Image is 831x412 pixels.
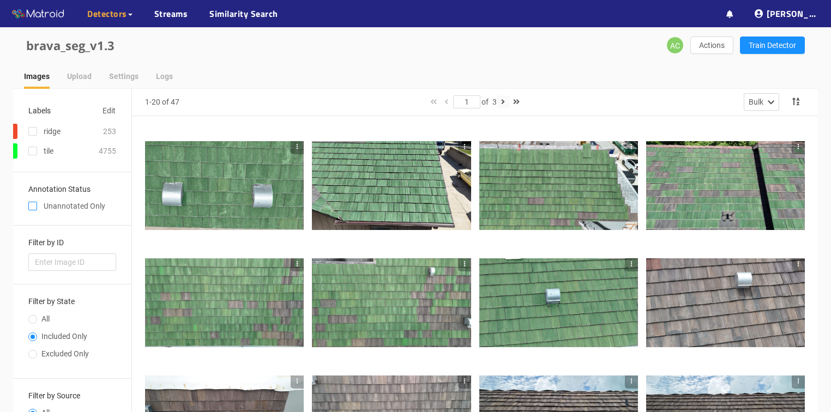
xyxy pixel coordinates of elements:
[699,39,725,51] span: Actions
[145,96,179,108] div: 1-20 of 47
[28,200,116,212] div: Unannotated Only
[37,314,54,323] span: All
[690,37,733,54] button: Actions
[28,239,116,247] h3: Filter by ID
[99,145,116,157] div: 4755
[37,349,93,358] span: Excluded Only
[37,332,92,341] span: Included Only
[24,70,50,82] div: Images
[156,70,173,82] div: Logs
[109,70,138,82] div: Settings
[26,36,415,55] div: brava_seg_v1.3
[28,298,116,306] h3: Filter by State
[28,392,116,400] h3: Filter by Source
[44,125,61,137] div: ridge
[11,6,65,22] img: Matroid logo
[744,93,779,111] button: Bulk
[44,145,53,157] div: tile
[28,185,116,193] h3: Annotation Status
[481,98,497,106] span: of 3
[87,7,127,20] span: Detectors
[749,39,796,51] span: Train Detector
[28,253,116,271] input: Enter Image ID
[209,7,278,20] a: Similarity Search
[154,7,188,20] a: Streams
[102,102,116,119] button: Edit
[103,105,116,117] span: Edit
[670,37,680,54] span: AC
[749,96,763,108] div: Bulk
[67,70,92,82] div: Upload
[740,37,805,54] button: Train Detector
[103,125,116,137] div: 253
[28,105,51,117] div: Labels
